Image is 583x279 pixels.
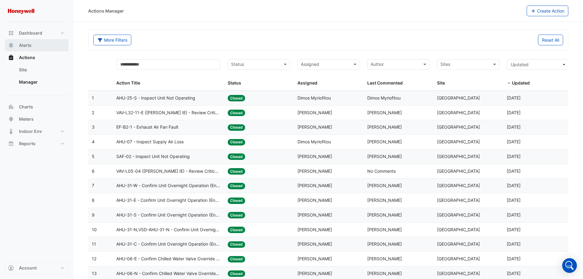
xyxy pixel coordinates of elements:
[116,153,190,160] span: SAF-02 - Inspect Unit Not Operating
[116,255,221,262] span: AHU-06-E - Confirm Chilled Water Valve Override Closed
[228,110,245,116] span: Closed
[437,168,480,174] span: [GEOGRAPHIC_DATA]
[228,183,245,189] span: Closed
[437,198,480,203] span: [GEOGRAPHIC_DATA]
[297,139,331,144] span: Dimos Myriofitou
[297,227,332,232] span: [PERSON_NAME]
[297,154,332,159] span: [PERSON_NAME]
[5,51,69,64] button: Actions
[8,104,14,110] app-icon: Charts
[19,30,42,36] span: Dashboard
[297,168,332,174] span: [PERSON_NAME]
[8,141,14,147] app-icon: Reports
[437,183,480,188] span: [GEOGRAPHIC_DATA]
[297,183,332,188] span: [PERSON_NAME]
[367,256,402,261] span: [PERSON_NAME]
[527,6,569,16] button: Create Action
[116,197,221,204] span: AHU-31-E - Confirm Unit Overnight Operation (Energy Waste)
[19,128,42,134] span: Indoor Env
[367,198,402,203] span: [PERSON_NAME]
[19,42,32,48] span: Alerts
[507,110,521,115] span: 2025-08-27T12:11:01.559
[228,139,245,145] span: Closed
[297,198,332,203] span: [PERSON_NAME]
[19,141,36,147] span: Reports
[297,271,332,276] span: [PERSON_NAME]
[19,55,35,61] span: Actions
[228,227,245,233] span: Closed
[116,270,221,277] span: AHU-06-N - Confirm Chilled Water Valve Override Closed
[507,212,521,217] span: 2025-06-24T11:19:18.667
[297,80,317,85] span: Assigned
[507,59,569,70] button: Updated
[88,8,124,14] div: Actions Manager
[8,55,14,61] app-icon: Actions
[92,110,94,115] span: 2
[297,241,332,247] span: [PERSON_NAME]
[5,125,69,138] button: Indoor Env
[507,227,521,232] span: 2025-06-24T11:19:07.611
[228,241,245,248] span: Closed
[512,80,530,85] span: Updated
[19,116,34,122] span: Meters
[8,42,14,48] app-icon: Alerts
[14,64,69,76] a: Site
[367,124,402,130] span: [PERSON_NAME]
[507,168,521,174] span: 2025-07-07T11:36:36.786
[14,76,69,88] a: Manager
[367,271,402,276] span: [PERSON_NAME]
[92,168,95,174] span: 6
[297,212,332,217] span: [PERSON_NAME]
[8,116,14,122] app-icon: Meters
[8,30,14,36] app-icon: Dashboard
[367,154,402,159] span: [PERSON_NAME]
[507,95,521,100] span: 2025-09-02T06:45:48.897
[116,138,184,145] span: AHU-07 - Inspect Supply Air Loss
[228,80,241,85] span: Status
[228,168,245,175] span: Closed
[507,271,521,276] span: 2025-06-23T17:57:00.979
[7,5,35,17] img: Company Logo
[437,95,480,100] span: [GEOGRAPHIC_DATA]
[116,226,221,233] span: AHU-31-N,VSD-AHU-31-N - Confirm Unit Overnight Operation (Energy Waste)
[116,80,140,85] span: Action Title
[92,183,94,188] span: 7
[437,227,480,232] span: [GEOGRAPHIC_DATA]
[5,39,69,51] button: Alerts
[5,262,69,274] button: Account
[367,139,402,144] span: [PERSON_NAME]
[507,139,521,144] span: 2025-08-12T13:23:55.010
[507,256,521,261] span: 2025-06-23T17:57:10.561
[92,227,97,232] span: 10
[367,212,402,217] span: [PERSON_NAME]
[92,198,95,203] span: 8
[92,95,94,100] span: 1
[93,35,131,45] button: More Filters
[92,154,95,159] span: 5
[507,241,521,247] span: 2025-06-24T11:12:06.733
[5,101,69,113] button: Charts
[297,110,332,115] span: [PERSON_NAME]
[437,154,480,159] span: [GEOGRAPHIC_DATA]
[19,265,37,271] span: Account
[116,168,221,175] span: VAV-L05-04 ([PERSON_NAME] IE) - Review Critical Sensor Outside Range
[228,124,245,131] span: Closed
[8,128,14,134] app-icon: Indoor Env
[367,168,396,174] span: No Comments
[5,27,69,39] button: Dashboard
[437,271,480,276] span: [GEOGRAPHIC_DATA]
[5,113,69,125] button: Meters
[116,109,221,116] span: VAV-L32-11-E ([PERSON_NAME] IE) - Review Critical Sensor Outside Range
[228,153,245,160] span: Closed
[92,271,97,276] span: 13
[437,256,480,261] span: [GEOGRAPHIC_DATA]
[92,241,96,247] span: 11
[297,124,332,130] span: [PERSON_NAME]
[116,212,221,219] span: AHU-31-S - Confirm Unit Overnight Operation (Energy Waste)
[367,227,402,232] span: [PERSON_NAME]
[437,110,480,115] span: [GEOGRAPHIC_DATA]
[228,95,245,101] span: Closed
[5,138,69,150] button: Reports
[228,256,245,262] span: Closed
[538,35,563,45] button: Reset All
